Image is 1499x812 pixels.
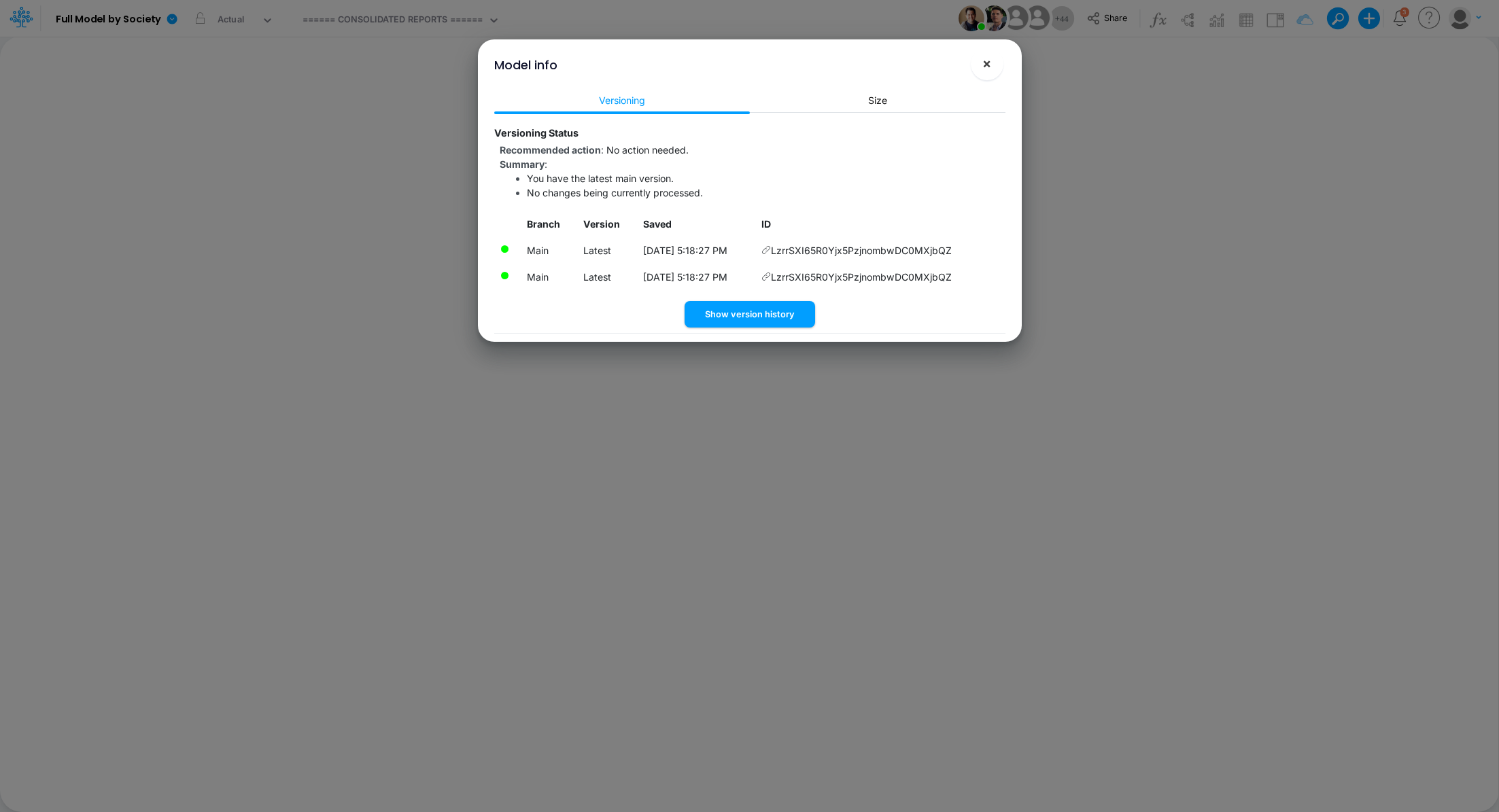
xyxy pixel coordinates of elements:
[756,264,1005,290] td: LzrrSXI65R0Yjx5PzjnombwDC0MXjbQZ
[494,88,750,113] a: Versioning
[637,237,756,264] td: Local date/time when this version was saved
[527,187,703,198] span: No changes being currently processed.
[500,244,510,254] div: The changes in this model version have been processed into the latest main version
[500,144,689,156] span: :
[577,211,637,238] th: Version
[750,88,1005,113] a: Size
[606,144,689,156] span: No action needed.
[971,48,1003,80] button: Close
[577,237,637,264] td: Latest
[500,158,545,170] strong: Summary
[756,211,1005,238] th: ID
[500,270,510,281] div: There are no pending changes currently being processed
[761,243,771,258] span: Copy hyperlink to this version of the model
[685,301,815,328] button: Show version history
[494,56,557,74] div: Model info
[521,264,577,290] td: Latest merged version
[577,264,637,290] td: Latest
[761,270,771,284] span: Copy hyperlink to this version of the model
[521,211,577,238] th: Branch
[637,211,756,238] th: Local date/time when this version was saved
[771,243,952,258] span: LzrrSXI65R0Yjx5PzjnombwDC0MXjbQZ
[521,237,577,264] td: Model version currently loaded
[527,173,674,184] span: You have the latest main version.
[500,144,601,156] strong: Recommended action
[637,264,756,290] td: Local date/time when this version was saved
[982,55,991,71] span: ×
[494,127,579,139] strong: Versioning Status
[500,157,1005,171] div: :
